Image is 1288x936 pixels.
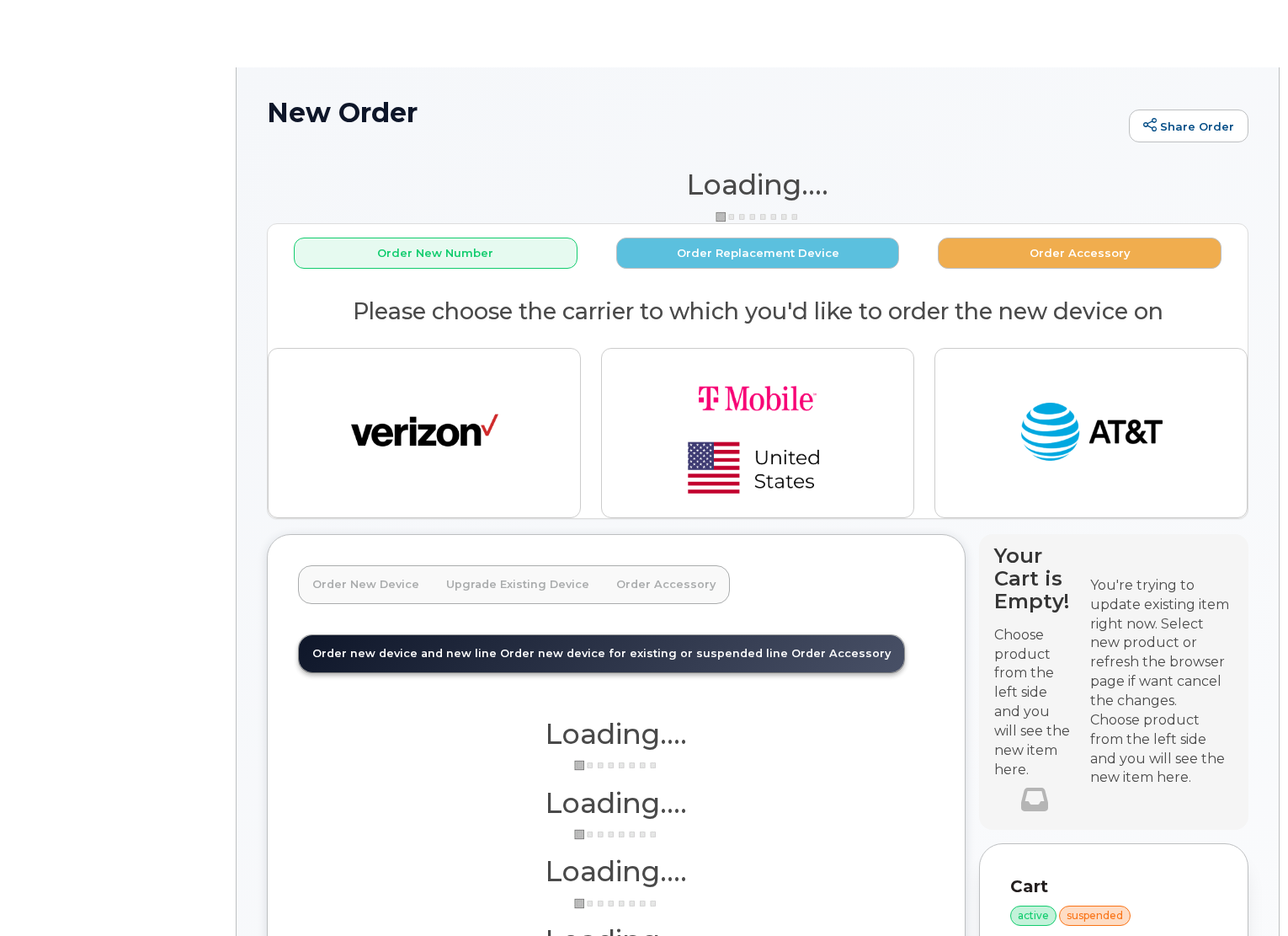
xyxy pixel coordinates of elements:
[1010,906,1056,926] div: active
[268,299,1248,324] h2: Please choose the carrier to which you'd like to order the new device on
[294,238,577,269] button: Order New Number
[938,238,1221,269] button: Order Accessory
[574,828,658,841] img: ajax-loader-3a6953c30dc77f0bf724df975f13086db4f4c1262e45940f03d1251963f1bf2e.gif
[298,788,934,818] h1: Loading....
[1059,906,1131,926] div: suspended
[574,897,658,910] img: ajax-loader-3a6953c30dc77f0bf724df975f13086db4f4c1262e45940f03d1251963f1bf2e.gif
[603,566,729,603] a: Order Accessory
[791,647,891,660] span: Order Accessory
[299,566,433,603] a: Order New Device
[1090,576,1233,711] div: You're trying to update existing item right now. Select new product or refresh the browser page i...
[716,211,800,223] img: ajax-loader-3a6953c30dc77f0bf724df975f13086db4f4c1262e45940f03d1251963f1bf2e.gif
[267,98,1120,127] h1: New Order
[574,759,658,772] img: ajax-loader-3a6953c30dc77f0bf724df975f13086db4f4c1262e45940f03d1251963f1bf2e.gif
[312,647,497,660] span: Order new device and new line
[640,362,876,504] img: t-mobile-78392d334a420d5b7f0e63d4fa81f6287a21d394dc80d677554bb55bbab1186f.png
[500,647,788,660] span: Order new device for existing or suspended line
[1129,110,1248,143] a: Share Order
[616,238,900,269] button: Order Replacement Device
[1010,874,1217,899] p: Cart
[298,719,934,749] h1: Loading....
[1090,711,1233,788] div: Choose product from the left side and you will see the new item here.
[1018,395,1165,471] img: at_t-fb3d24644a45acc70fc72cc47ce214d34099dfd970ee3ae2334e4251f9d920fd.png
[994,544,1075,612] h4: Your Cart is Empty!
[994,626,1075,780] p: Choose product from the left side and you will see the new item here.
[267,169,1248,200] h1: Loading....
[433,566,603,603] a: Upgrade Existing Device
[298,856,934,886] h1: Loading....
[351,395,498,471] img: verizon-ab2890fd1dd4a6c9cf5f392cd2db4626a3dae38ee8226e09bcb5c993c4c79f81.png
